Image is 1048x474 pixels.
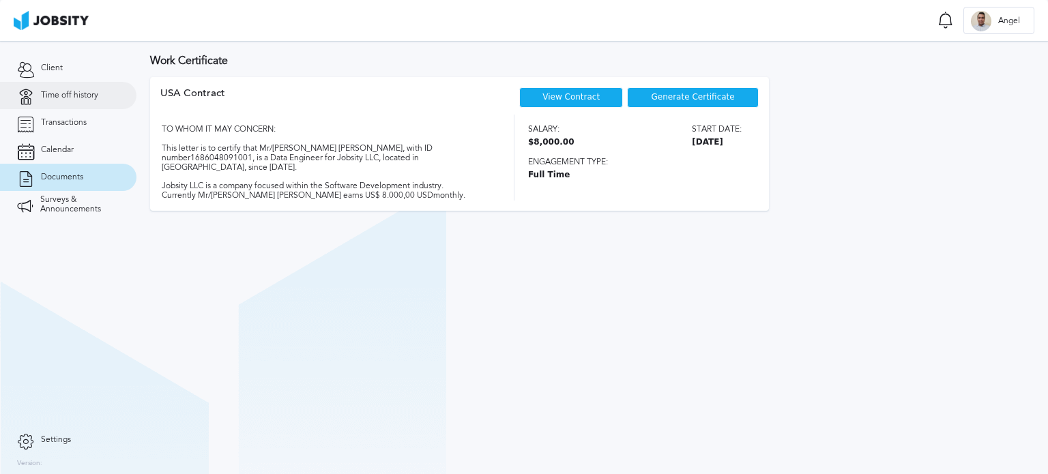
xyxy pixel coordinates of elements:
span: Documents [41,173,83,182]
img: ab4bad089aa723f57921c736e9817d99.png [14,11,89,30]
span: Calendar [41,145,74,155]
div: TO WHOM IT MAY CONCERN: This letter is to certify that Mr/[PERSON_NAME] [PERSON_NAME], with ID nu... [160,115,490,200]
div: A [971,11,991,31]
span: Angel [991,16,1027,26]
span: [DATE] [692,138,742,147]
span: Generate Certificate [652,93,735,102]
h3: Work Certificate [150,55,1034,67]
span: Full Time [528,171,742,180]
span: Start date: [692,125,742,134]
span: Client [41,63,63,73]
label: Version: [17,460,42,468]
a: View Contract [542,92,600,102]
button: AAngel [963,7,1034,34]
div: USA Contract [160,87,225,115]
span: $8,000.00 [528,138,574,147]
span: Settings [41,435,71,445]
span: Salary: [528,125,574,134]
span: Surveys & Announcements [40,195,119,214]
span: Time off history [41,91,98,100]
span: Engagement type: [528,158,742,167]
span: Transactions [41,118,87,128]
